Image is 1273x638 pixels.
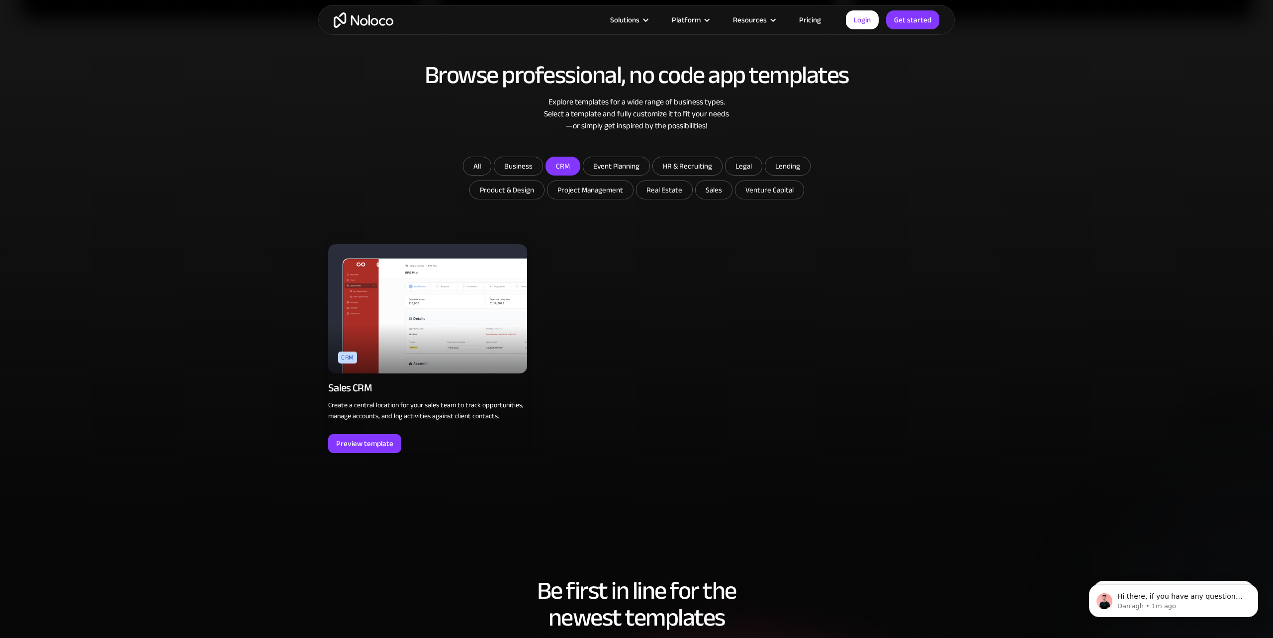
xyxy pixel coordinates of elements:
div: Preview template [336,437,393,450]
a: Login [846,10,879,29]
div: Platform [672,13,701,26]
h2: Browse professional, no code app templates [328,62,945,89]
div: Solutions [610,13,639,26]
a: All [463,157,491,176]
div: Sales CRM [328,381,372,395]
p: Create a central location for your sales team to track opportunities, manage accounts, and log ac... [328,400,527,422]
div: Resources [721,13,787,26]
a: CRMSales CRMCreate a central location for your sales team to track opportunities, manage accounts... [328,239,527,453]
div: CRM [338,352,357,364]
a: Get started [886,10,939,29]
div: Resources [733,13,767,26]
form: Email Form [438,157,835,202]
div: Explore templates for a wide range of business types. Select a template and fully customize it to... [328,96,945,132]
iframe: Intercom notifications message [1074,563,1273,633]
div: Solutions [598,13,659,26]
a: Pricing [787,13,833,26]
div: Platform [659,13,721,26]
a: home [334,12,393,28]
